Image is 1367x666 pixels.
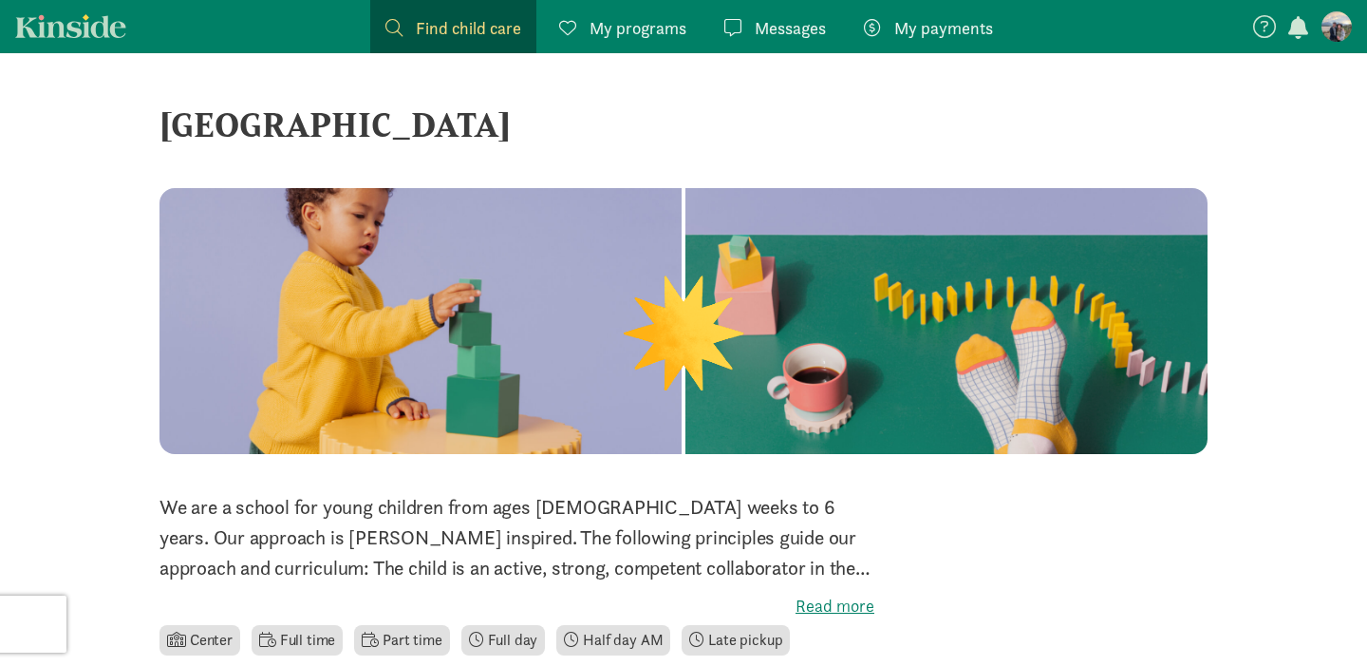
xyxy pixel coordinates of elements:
li: Half day AM [556,625,670,656]
span: Find child care [416,15,521,41]
li: Late pickup [682,625,790,656]
a: Kinside [15,14,126,38]
li: Part time [354,625,449,656]
p: We are a school for young children from ages [DEMOGRAPHIC_DATA] weeks to 6 years. Our approach is... [159,492,874,583]
li: Center [159,625,240,656]
span: My programs [590,15,686,41]
span: My payments [894,15,993,41]
li: Full time [252,625,343,656]
li: Full day [461,625,546,656]
label: Read more [159,595,874,618]
div: [GEOGRAPHIC_DATA] [159,99,1208,150]
span: Messages [755,15,826,41]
